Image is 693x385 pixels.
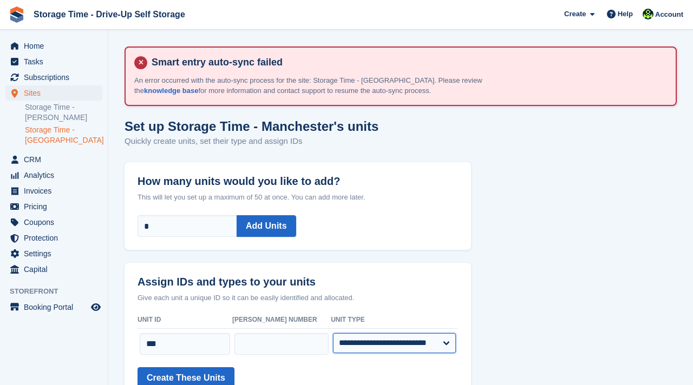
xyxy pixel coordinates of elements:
a: menu [5,70,102,85]
a: menu [5,262,102,277]
span: Booking Portal [24,300,89,315]
h1: Set up Storage Time - Manchester's units [125,119,378,134]
p: This will let you set up a maximum of 50 at once. You can add more later. [138,192,458,203]
button: Add Units [237,215,296,237]
img: Laaibah Sarwar [643,9,653,19]
span: Invoices [24,183,89,198]
span: Help [618,9,633,19]
span: Tasks [24,54,89,69]
a: menu [5,246,102,261]
h4: Smart entry auto-sync failed [147,56,667,69]
strong: Assign IDs and types to your units [138,276,316,288]
th: Unit ID [138,311,232,329]
a: Preview store [89,301,102,314]
a: knowledge base [144,87,198,95]
a: Storage Time - Drive-Up Self Storage [29,5,189,23]
span: Settings [24,246,89,261]
a: Storage Time - [GEOGRAPHIC_DATA] [25,125,102,145]
span: Protection [24,230,89,245]
a: menu [5,215,102,230]
img: stora-icon-8386f47178a22dfd0bd8f6a31ec36ba5ce8667c1dd55bd0f319d3a0aa187defe.svg [9,6,25,23]
span: Coupons [24,215,89,230]
a: menu [5,168,102,183]
th: [PERSON_NAME] Number [232,311,331,329]
a: menu [5,230,102,245]
p: Give each unit a unique ID so it can be easily identified and allocated. [138,293,458,303]
a: Storage Time - [PERSON_NAME] [25,102,102,123]
span: Sites [24,85,89,101]
a: menu [5,199,102,214]
a: menu [5,183,102,198]
a: menu [5,152,102,167]
a: menu [5,300,102,315]
span: Subscriptions [24,70,89,85]
span: Storefront [10,286,108,297]
a: menu [5,54,102,69]
span: Pricing [24,199,89,214]
th: Unit Type [331,311,458,329]
label: How many units would you like to add? [138,162,458,188]
span: Create [564,9,586,19]
span: Analytics [24,168,89,183]
span: Account [655,9,683,20]
p: Quickly create units, set their type and assign IDs [125,135,378,148]
a: menu [5,38,102,54]
span: Home [24,38,89,54]
span: CRM [24,152,89,167]
span: Capital [24,262,89,277]
a: menu [5,85,102,101]
p: An error occurred with the auto-sync process for the site: Storage Time - [GEOGRAPHIC_DATA]. Plea... [134,75,513,96]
